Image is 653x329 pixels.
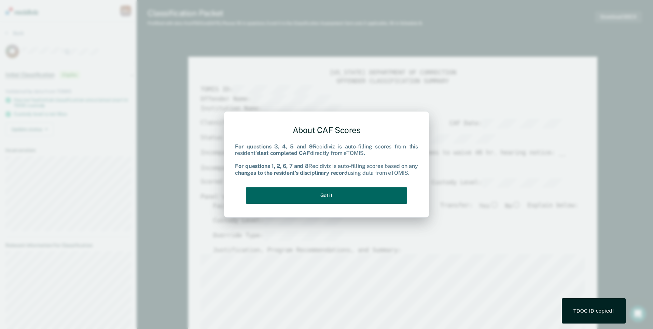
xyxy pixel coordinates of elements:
b: For questions 1, 2, 6, 7 and 8 [235,163,308,170]
b: For questions 3, 4, 5 and 9 [235,143,313,150]
b: last completed CAF [259,150,310,156]
b: changes to the resident's disciplinary record [235,170,348,176]
div: Recidiviz is auto-filling scores from this resident's directly from eTOMIS. Recidiviz is auto-fil... [235,143,418,176]
div: About CAF Scores [235,120,418,141]
div: TDOC ID copied! [573,308,614,314]
button: Got it [246,187,407,204]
